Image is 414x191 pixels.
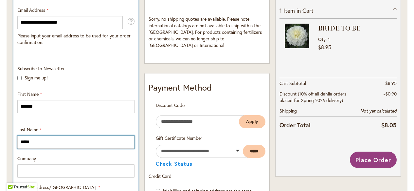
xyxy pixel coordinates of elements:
button: Place Order [350,152,397,168]
label: Sign me up! [25,74,48,81]
span: Mailing Address/[GEOGRAPHIC_DATA] [18,184,96,190]
span: Apply [246,119,259,124]
span: -$0.90 [384,91,397,97]
span: Not yet calculated [360,108,397,114]
span: Subscribe to Newsletter [17,65,65,72]
strong: BRIDE TO BE [318,24,390,33]
strong: Order Total [279,120,311,130]
span: Email Address [17,7,45,13]
span: $8.95 [385,80,397,86]
button: Apply [239,115,266,128]
span: $8.05 [381,121,397,129]
span: Qty [318,36,326,42]
span: Company [17,155,36,161]
span: Discount Code [156,102,185,108]
span: Place Order [355,156,391,164]
span: Credit Card [149,173,171,179]
iframe: Launch Accessibility Center [5,168,23,186]
div: Payment Method [149,81,266,97]
img: BRIDE TO BE [285,24,309,48]
span: Item in Cart [283,7,314,14]
span: Shipping [279,108,297,114]
span: $8.95 [318,44,331,51]
th: Cart Subtotal [279,78,356,89]
span: Gift Certificate Number [156,135,202,141]
button: Check Status [156,161,193,166]
span: Please input your email address to be used for your order confirmation. [17,32,131,45]
span: Discount (10% off all dahlia orders placed for Spring 2026 delivery) [279,91,346,103]
span: Sorry, no shipping quotes are available. Please note, international catalogs are not available to... [149,16,262,48]
span: First Name [17,91,39,97]
span: Last Name [17,126,38,133]
span: 1 [279,7,282,14]
span: 1 [328,36,330,42]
